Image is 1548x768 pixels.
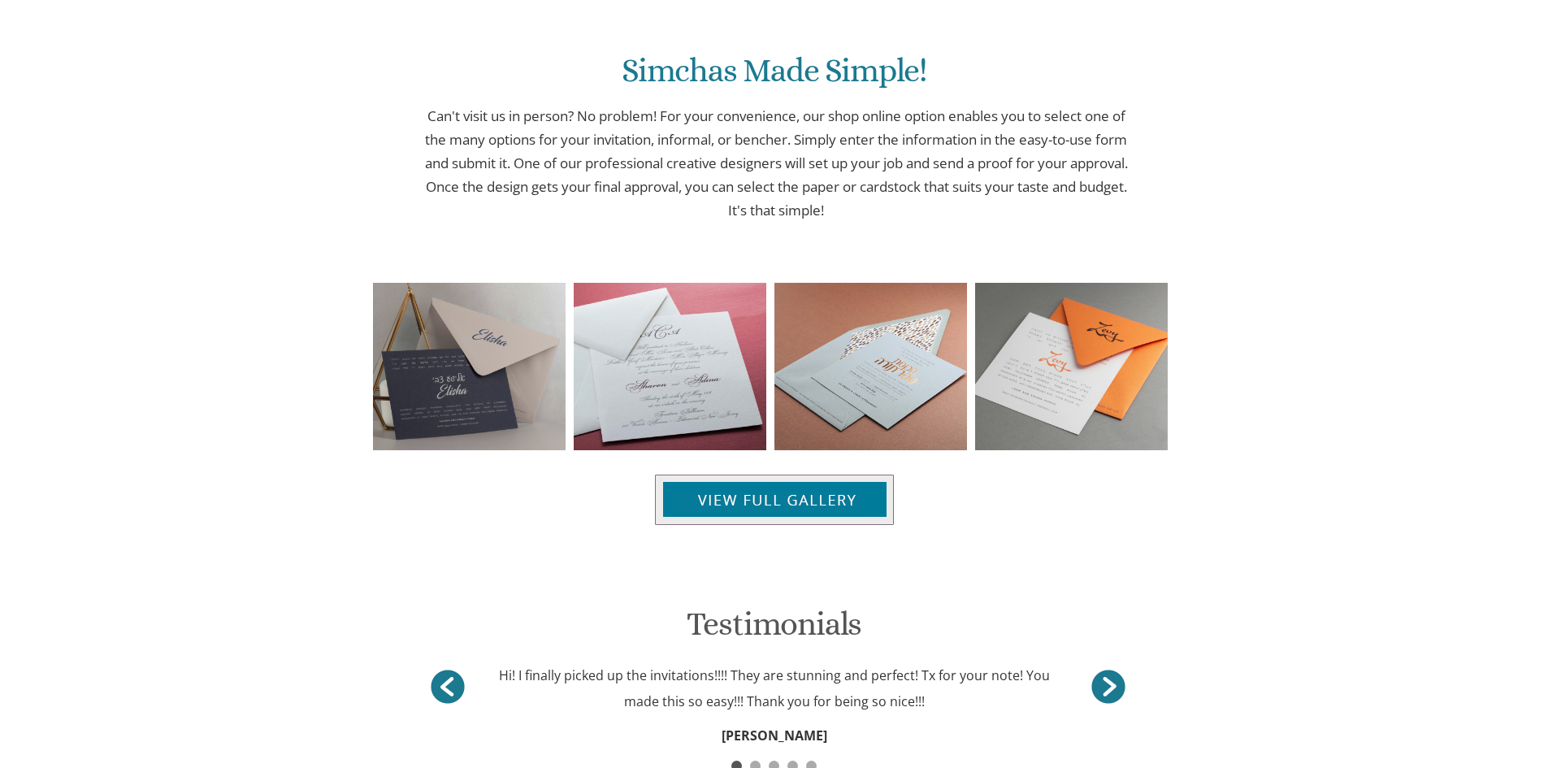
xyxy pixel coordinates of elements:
[727,748,746,764] a: 1
[418,105,1134,222] p: Can't visit us in person? No problem! For your convenience, our shop online option enables you to...
[427,666,468,707] a: >
[783,748,802,764] a: 4
[765,748,783,764] a: 3
[414,53,1134,101] h1: Simchas Made Simple!
[1088,666,1129,707] a: <
[419,722,1129,748] div: [PERSON_NAME]
[802,748,821,764] a: 5
[419,606,1129,654] h1: Testimonials
[746,748,765,764] a: 2
[490,662,1057,714] div: Hi! I finally picked up the invitations!!!! They are stunning and perfect! Tx for your note! You ...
